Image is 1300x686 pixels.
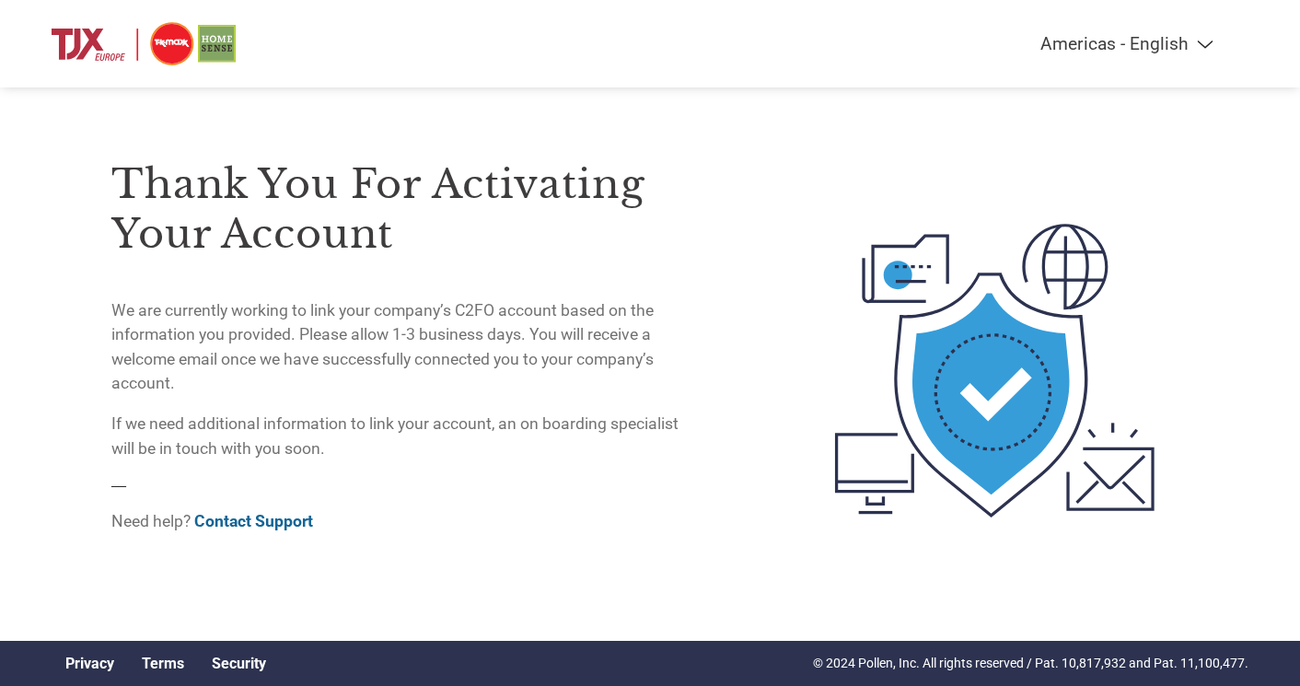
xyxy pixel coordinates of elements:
a: Terms [142,655,184,672]
a: Contact Support [194,512,313,530]
p: We are currently working to link your company’s C2FO account based on the information you provide... [111,298,693,396]
a: Security [212,655,266,672]
p: If we need additional information to link your account, an on boarding specialist will be in touc... [111,412,693,460]
p: Need help? [111,509,693,533]
h3: Thank you for activating your account [111,159,693,259]
a: Privacy [65,655,114,672]
div: — [111,120,693,550]
p: © 2024 Pollen, Inc. All rights reserved / Pat. 10,817,932 and Pat. 11,100,477. [813,654,1248,673]
img: activated [801,120,1189,622]
img: TJX Europe [52,18,236,69]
